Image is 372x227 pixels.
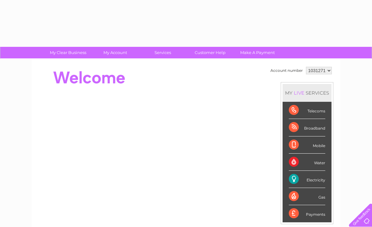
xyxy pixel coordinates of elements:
a: Customer Help [184,47,236,58]
div: Payments [289,205,325,222]
a: My Account [90,47,141,58]
div: Broadband [289,119,325,136]
div: Water [289,154,325,171]
div: Mobile [289,136,325,154]
td: Account number [269,65,304,76]
a: My Clear Business [42,47,94,58]
div: Telecoms [289,102,325,119]
a: Services [137,47,188,58]
div: Electricity [289,171,325,188]
a: Make A Payment [232,47,283,58]
div: Gas [289,188,325,205]
div: LIVE [293,90,306,96]
div: MY SERVICES [283,84,331,102]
